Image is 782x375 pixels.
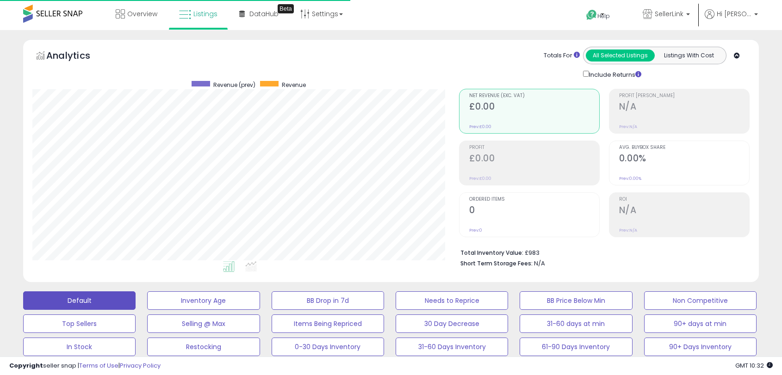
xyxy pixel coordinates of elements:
[586,49,655,61] button: All Selected Listings
[619,205,749,217] h2: N/A
[79,361,118,370] a: Terms of Use
[619,176,641,181] small: Prev: 0.00%
[520,314,632,333] button: 31-60 days at min
[272,338,384,356] button: 0-30 Days Inventory
[655,9,683,18] span: SellerLink
[619,227,637,233] small: Prev: N/A
[460,249,523,257] b: Total Inventory Value:
[23,338,136,356] button: In Stock
[249,9,279,18] span: DataHub
[9,361,43,370] strong: Copyright
[46,49,108,64] h5: Analytics
[23,291,136,310] button: Default
[469,197,599,202] span: Ordered Items
[193,9,217,18] span: Listings
[534,259,545,268] span: N/A
[619,124,637,129] small: Prev: N/A
[272,314,384,333] button: Items Being Repriced
[619,197,749,202] span: ROI
[23,314,136,333] button: Top Sellers
[469,176,491,181] small: Prev: £0.00
[644,314,757,333] button: 90+ days at min
[213,81,255,89] span: Revenue (prev)
[520,291,632,310] button: BB Price Below Min
[644,338,757,356] button: 90+ Days Inventory
[469,101,599,114] h2: £0.00
[147,314,260,333] button: Selling @ Max
[544,51,580,60] div: Totals For
[469,124,491,129] small: Prev: £0.00
[396,338,508,356] button: 31-60 Days Inventory
[282,81,306,89] span: Revenue
[644,291,757,310] button: Non Competitive
[272,291,384,310] button: BB Drop in 7d
[147,291,260,310] button: Inventory Age
[396,291,508,310] button: Needs to Reprice
[619,153,749,166] h2: 0.00%
[469,93,599,98] span: Net Revenue (Exc. VAT)
[469,153,599,166] h2: £0.00
[120,361,161,370] a: Privacy Policy
[460,259,533,267] b: Short Term Storage Fees:
[469,227,482,233] small: Prev: 0
[9,362,161,370] div: seller snap | |
[586,9,597,21] i: Get Help
[460,246,743,258] li: £983
[619,93,749,98] span: Profit [PERSON_NAME]
[576,69,652,80] div: Include Returns
[619,145,749,150] span: Avg. Buybox Share
[127,9,157,18] span: Overview
[619,101,749,114] h2: N/A
[520,338,632,356] button: 61-90 Days Inventory
[147,338,260,356] button: Restocking
[469,205,599,217] h2: 0
[579,2,628,30] a: Help
[396,314,508,333] button: 30 Day Decrease
[705,9,758,30] a: Hi [PERSON_NAME]
[278,4,294,13] div: Tooltip anchor
[717,9,751,18] span: Hi [PERSON_NAME]
[469,145,599,150] span: Profit
[735,361,773,370] span: 2025-10-6 10:32 GMT
[597,12,610,20] span: Help
[654,49,723,61] button: Listings With Cost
